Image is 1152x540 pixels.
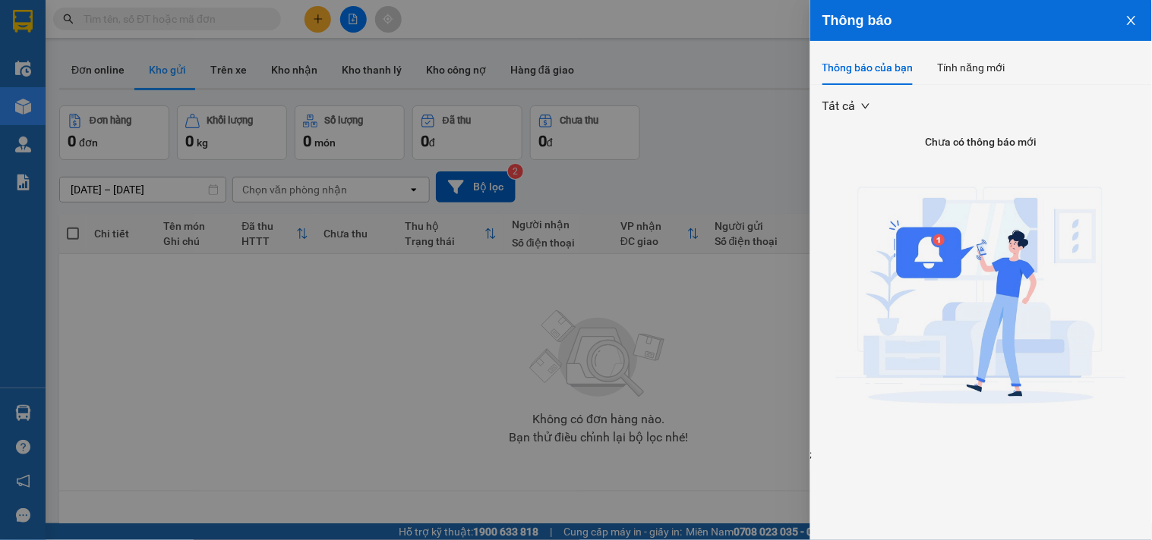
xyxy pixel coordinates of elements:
h4: Chưa có thông báo mới [810,133,1152,150]
img: No Notification [836,155,1127,446]
div: Thông báo [822,12,1140,29]
div: Tính năng mới [938,59,1005,76]
span: Tất cả [822,95,870,118]
span: close [1125,14,1138,27]
div: ; [810,85,1152,463]
div: Thông báo của bạn [822,59,914,76]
